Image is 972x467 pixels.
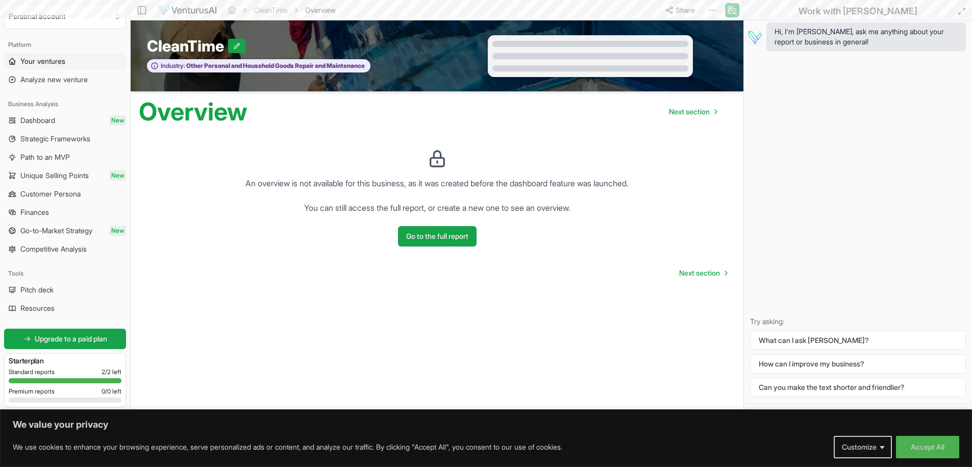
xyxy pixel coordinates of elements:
a: Go-to-Market StrategyNew [4,223,126,239]
a: Unique Selling PointsNew [4,167,126,184]
span: Next section [669,107,710,117]
button: Can you make the text shorter and friendlier? [750,378,966,397]
a: Pitch deck [4,282,126,298]
nav: pagination [671,263,735,283]
a: Competitive Analysis [4,241,126,257]
h3: Starter plan [9,356,121,366]
span: New [109,170,126,181]
span: Analyze new venture [20,75,88,85]
a: Strategic Frameworks [4,131,126,147]
a: Resources [4,300,126,316]
p: We value your privacy [13,419,959,431]
button: Go to the full report [398,226,477,247]
span: Hi, I'm [PERSON_NAME], ask me anything about your report or business in general! [775,27,958,47]
p: An overview is not available for this business, as it was created before the dashboard feature wa... [245,177,629,214]
a: DashboardNew [4,112,126,129]
span: Competitive Analysis [20,244,87,254]
nav: pagination [661,102,725,122]
span: Resources [20,303,55,313]
img: Vera [746,29,762,45]
span: Go-to-Market Strategy [20,226,92,236]
a: Customer Persona [4,186,126,202]
span: Path to an MVP [20,152,70,162]
span: New [109,115,126,126]
span: 0 / 0 left [102,387,121,396]
span: Next section [679,268,720,278]
span: Unique Selling Points [20,170,89,181]
button: What can I ask [PERSON_NAME]? [750,331,966,350]
span: Industry: [161,62,185,70]
h1: Overview [139,100,247,124]
a: Upgrade to a paid plan [4,329,126,349]
p: Try asking: [750,316,966,327]
span: Standard reports [9,368,55,376]
a: Go to the full report [398,222,477,247]
p: We use cookies to enhance your browsing experience, serve personalized ads or content, and analyz... [13,441,562,453]
span: Finances [20,207,49,217]
button: Accept All [896,436,959,458]
span: Premium reports [9,387,55,396]
a: Go to next page [661,102,725,122]
button: How can I improve my business? [750,354,966,374]
button: Industry:Other Personal and Household Goods Repair and Maintenance [147,59,370,73]
a: Finances [4,204,126,220]
button: Customize [834,436,892,458]
span: Other Personal and Household Goods Repair and Maintenance [185,62,365,70]
span: CleanTime [147,37,228,55]
div: Platform [4,37,126,53]
span: Pitch deck [20,285,54,295]
span: New [109,226,126,236]
a: Analyze new venture [4,71,126,88]
span: 2 / 2 left [102,368,121,376]
a: Path to an MVP [4,149,126,165]
span: Your ventures [20,56,65,66]
div: Tools [4,265,126,282]
a: Your ventures [4,53,126,69]
span: Dashboard [20,115,55,126]
div: Business Analysis [4,96,126,112]
a: Go to next page [671,263,735,283]
span: Upgrade to a paid plan [35,334,107,344]
span: Strategic Frameworks [20,134,90,144]
span: Customer Persona [20,189,81,199]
